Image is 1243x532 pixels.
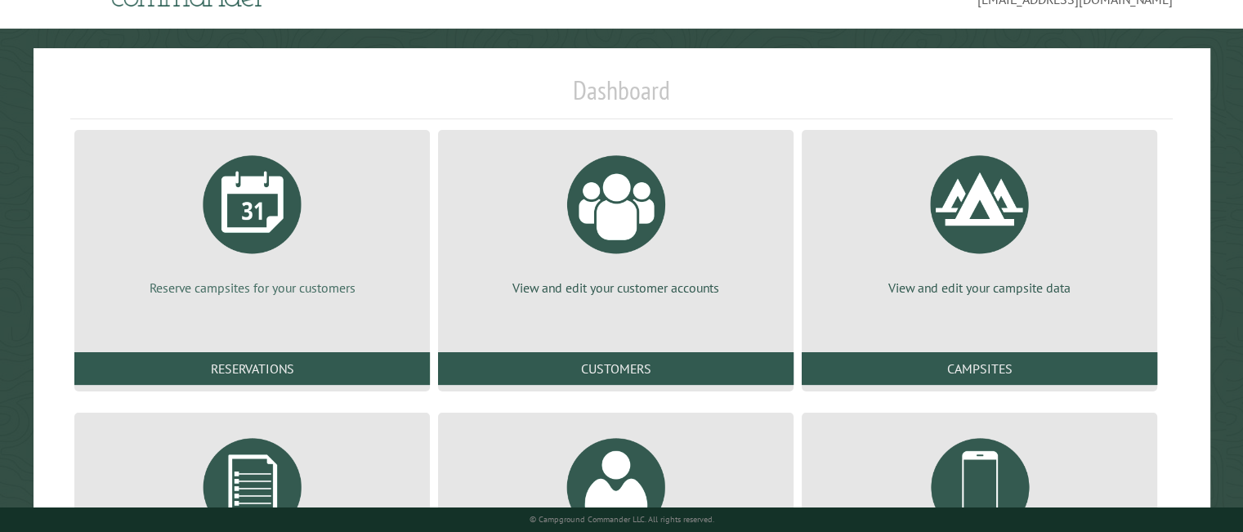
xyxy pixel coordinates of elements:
[458,279,774,297] p: View and edit your customer accounts
[802,352,1157,385] a: Campsites
[94,279,410,297] p: Reserve campsites for your customers
[70,74,1173,119] h1: Dashboard
[74,352,430,385] a: Reservations
[821,279,1138,297] p: View and edit your campsite data
[821,143,1138,297] a: View and edit your campsite data
[530,514,714,525] small: © Campground Commander LLC. All rights reserved.
[438,352,794,385] a: Customers
[458,143,774,297] a: View and edit your customer accounts
[94,143,410,297] a: Reserve campsites for your customers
